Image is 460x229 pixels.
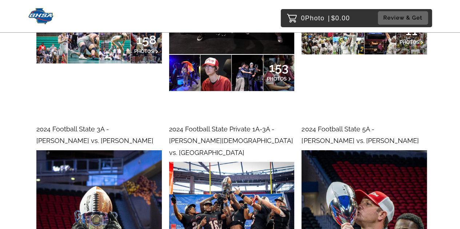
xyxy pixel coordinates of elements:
[28,8,54,24] img: Snapphound Logo
[36,125,153,144] span: 2024 Football State 3A - [PERSON_NAME] vs. [PERSON_NAME]
[328,15,330,22] span: |
[169,125,293,156] span: 2024 Football State Private 1A-3A - [PERSON_NAME][DEMOGRAPHIC_DATA] vs. [GEOGRAPHIC_DATA]
[305,12,325,24] span: Photo
[267,76,287,82] span: PHOTOS
[399,29,423,33] span: 11
[399,39,419,45] span: PHOTOS
[378,11,430,25] a: Review & Get
[267,65,291,70] span: 153
[378,11,428,25] button: Review & Get
[301,12,350,24] p: 0 $0.00
[134,48,154,54] span: PHOTOS
[301,125,419,144] span: 2024 Football State 5A - [PERSON_NAME] vs. [PERSON_NAME]
[134,38,158,42] span: 158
